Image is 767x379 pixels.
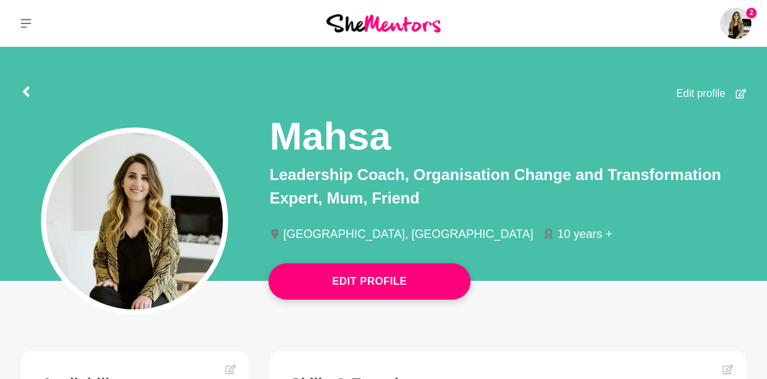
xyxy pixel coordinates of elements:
img: She Mentors Logo [326,14,441,32]
h1: Mahsa [270,112,391,161]
button: Edit Profile [268,263,471,300]
a: Mahsa2 [720,8,751,39]
p: Leadership Coach, Organisation Change and Transformation Expert, Mum, Friend [270,163,746,210]
li: [GEOGRAPHIC_DATA], [GEOGRAPHIC_DATA] [270,228,544,240]
span: 2 [746,8,757,18]
img: Mahsa [720,8,751,39]
li: 10 years + [543,228,623,240]
span: Edit profile [676,86,725,101]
